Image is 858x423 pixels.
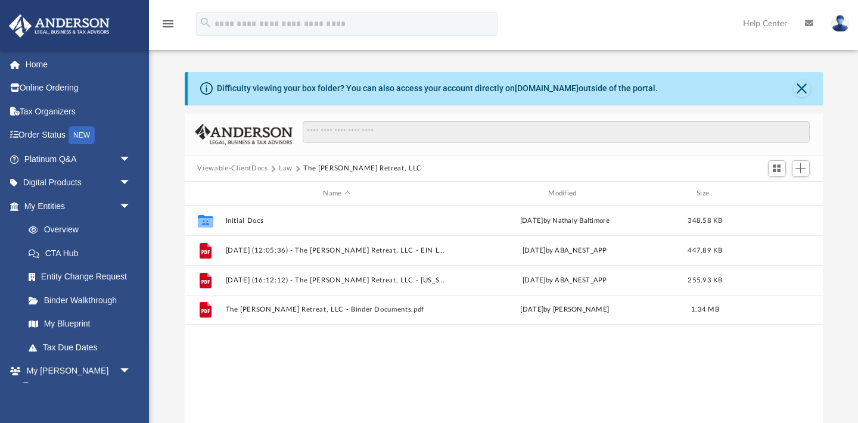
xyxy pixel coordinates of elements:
button: [DATE] (12:05:36) - The [PERSON_NAME] Retreat, LLC - EIN Letter from IRS.pdf [225,247,448,254]
button: The [PERSON_NAME] Retreat, LLC - Binder Documents.pdf [225,306,448,314]
a: menu [161,23,175,31]
div: [DATE] by ABA_NEST_APP [453,275,676,286]
div: Difficulty viewing your box folder? You can also access your account directly on outside of the p... [217,82,658,95]
a: Tax Organizers [8,99,149,123]
i: search [199,16,212,29]
a: My Blueprint [17,312,143,336]
i: menu [161,17,175,31]
span: 447.89 KB [688,247,722,254]
span: arrow_drop_down [119,171,143,195]
div: id [189,188,219,199]
span: 255.93 KB [688,277,722,284]
button: Law [279,163,293,174]
a: Binder Walkthrough [17,288,149,312]
a: CTA Hub [17,241,149,265]
div: Size [681,188,729,199]
button: Switch to Grid View [768,160,786,177]
a: My [PERSON_NAME] Teamarrow_drop_down [8,359,143,397]
a: Platinum Q&Aarrow_drop_down [8,147,149,171]
button: Close [794,80,810,97]
a: Home [8,52,149,76]
div: Name [225,188,447,199]
div: Modified [453,188,676,199]
span: 348.58 KB [688,217,722,224]
a: Entity Change Request [17,265,149,289]
a: Order StatusNEW [8,123,149,148]
button: The [PERSON_NAME] Retreat, LLC [303,163,422,174]
span: arrow_drop_down [119,194,143,219]
a: [DOMAIN_NAME] [515,83,579,93]
button: Add [792,160,810,177]
img: Anderson Advisors Platinum Portal [5,14,113,38]
div: [DATE] by Nathaly Baltimore [453,216,676,226]
a: Overview [17,218,149,242]
div: id [734,188,817,199]
span: arrow_drop_down [119,147,143,172]
div: [DATE] by [PERSON_NAME] [453,304,676,315]
a: Digital Productsarrow_drop_down [8,171,149,195]
div: NEW [69,126,95,144]
a: My Entitiesarrow_drop_down [8,194,149,218]
span: 1.34 MB [691,306,719,313]
button: Initial Docs [225,217,448,225]
button: Viewable-ClientDocs [197,163,268,174]
input: Search files and folders [303,121,809,144]
div: [DATE] by ABA_NEST_APP [453,245,676,256]
button: [DATE] (16:12:12) - The [PERSON_NAME] Retreat, LLC - [US_STATE] Franchise from [US_STATE] Comptro... [225,276,448,284]
img: User Pic [831,15,849,32]
a: Tax Due Dates [17,335,149,359]
span: arrow_drop_down [119,359,143,384]
a: Online Ordering [8,76,149,100]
